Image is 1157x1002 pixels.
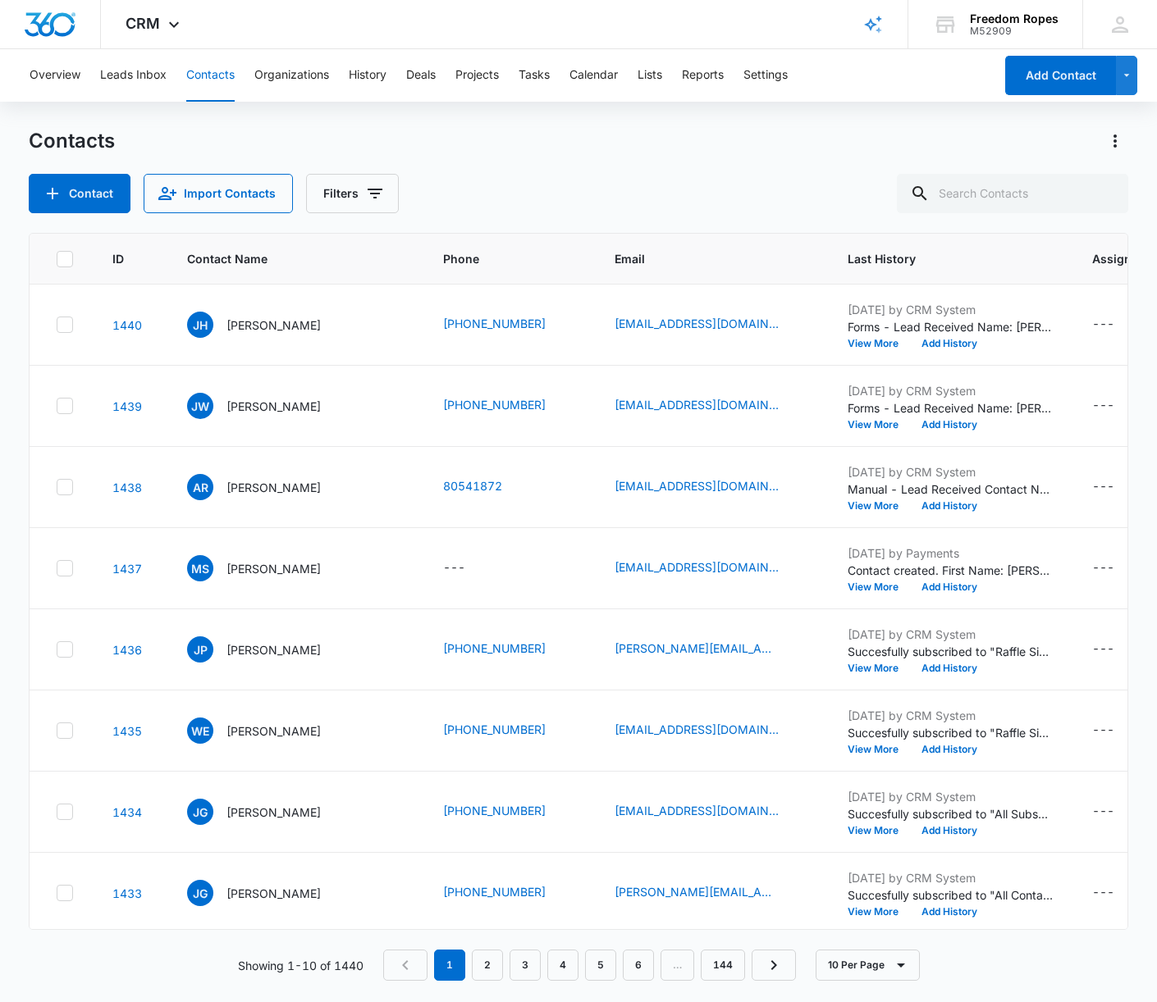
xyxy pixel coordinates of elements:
span: AR [187,474,213,500]
div: Email - jhocker@machinetoolwi.net - Select to Edit Field [615,315,808,335]
a: Page 144 [701,950,745,981]
div: Phone - (469) 237-8616 - Select to Edit Field [443,396,575,416]
div: Contact Name - Micah Salazar - Select to Edit Field [187,555,350,581]
button: 10 Per Page [816,950,920,981]
button: Projects [455,49,499,102]
div: Contact Name - Jeffery Potts - Select to Edit Field [187,636,350,663]
a: [PHONE_NUMBER] [443,640,546,657]
div: --- [1092,477,1114,497]
span: Last History [848,250,1029,267]
div: Contact Name - Jason Wallace - Select to Edit Field [187,393,350,419]
button: Contacts [186,49,235,102]
span: ID [112,250,124,267]
div: Contact Name - Wil Escalante - Select to Edit Field [187,717,350,744]
a: Page 3 [510,950,541,981]
div: Contact Name - Alex Ramos - Select to Edit Field [187,474,350,500]
em: 1 [434,950,465,981]
p: [PERSON_NAME] [226,317,321,334]
a: [EMAIL_ADDRESS][DOMAIN_NAME] [615,477,779,494]
p: Succesfully subscribed to "Raffle Sign Up". [848,724,1053,741]
div: Email - jmwallace23@gmail.com - Select to Edit Field [615,396,808,416]
button: Settings [743,49,788,102]
a: Navigate to contact details page for John HOCKER [112,318,142,332]
button: Add History [910,420,989,430]
div: Email - alexramos31@yahoo.com - Select to Edit Field [615,477,808,497]
p: [PERSON_NAME] [226,641,321,658]
p: Forms - Lead Received Name: [PERSON_NAME] Email: [EMAIL_ADDRESS][DOMAIN_NAME] Phone: [PHONE_NUMBE... [848,399,1053,417]
nav: Pagination [383,950,796,981]
div: Assigned To - - Select to Edit Field [1092,558,1144,578]
div: Phone - (346) 358-0537 - Select to Edit Field [443,315,575,335]
div: --- [1092,396,1114,416]
p: Forms - Lead Received Name: [PERSON_NAME] Email: [EMAIL_ADDRESS][DOMAIN_NAME] Phone: [PHONE_NUMBE... [848,318,1053,335]
p: Manual - Lead Received Contact Name: [PERSON_NAME] Phone: [PHONE_NUMBER] Email: [EMAIL_ADDRESS][D... [848,481,1053,498]
a: Page 5 [585,950,616,981]
div: account id [970,25,1059,37]
div: --- [1092,802,1114,822]
button: Lists [638,49,662,102]
div: --- [443,558,465,578]
div: Assigned To - - Select to Edit Field [1092,721,1144,740]
a: [EMAIL_ADDRESS][DOMAIN_NAME] [615,315,779,332]
a: [PERSON_NAME][EMAIL_ADDRESS][PERSON_NAME][DOMAIN_NAME] [615,640,779,657]
div: Contact Name - Justin Graves - Select to Edit Field [187,799,350,825]
button: Add History [910,582,989,592]
div: Phone - 80541872 - Select to Edit Field [443,477,532,497]
button: Organizations [254,49,329,102]
a: [EMAIL_ADDRESS][DOMAIN_NAME] [615,802,779,819]
div: --- [1092,558,1114,578]
button: View More [848,339,910,348]
button: Calendar [569,49,618,102]
a: Navigate to contact details page for Wil Escalante [112,724,142,738]
p: [DATE] by CRM System [848,788,1053,805]
button: Add History [910,339,989,348]
h1: Contacts [29,129,115,153]
p: [DATE] by CRM System [848,626,1053,643]
a: Navigate to contact details page for Jeffery Potts [112,643,142,657]
button: Filters [306,174,399,213]
div: Assigned To - - Select to Edit Field [1092,315,1144,335]
span: JG [187,799,213,825]
span: Email [615,250,784,267]
p: [DATE] by CRM System [848,382,1053,399]
button: Deals [406,49,436,102]
div: Phone - - Select to Edit Field [443,558,495,578]
div: Phone - (909) 576-8480 - Select to Edit Field [443,721,575,740]
div: Contact Name - Jason Gubbels - Select to Edit Field [187,880,350,906]
button: View More [848,907,910,917]
div: Email - jodi.babygirl.mitchell.237@gmail.com - Select to Edit Field [615,640,808,659]
a: Navigate to contact details page for Jason Gubbels [112,886,142,900]
p: [DATE] by Payments [848,544,1053,562]
p: Succesfully subscribed to "Raffle Sign Up". [848,643,1053,660]
button: Add History [910,745,989,754]
div: Assigned To - - Select to Edit Field [1092,802,1144,822]
div: Email - justingraves9@outlook.com - Select to Edit Field [615,802,808,822]
p: [PERSON_NAME] [226,885,321,902]
a: [PHONE_NUMBER] [443,396,546,413]
span: JH [187,312,213,338]
span: JW [187,393,213,419]
div: --- [1092,883,1114,903]
p: Succesfully subscribed to "All Subscribers". [848,805,1053,822]
div: Assigned To - - Select to Edit Field [1092,396,1144,416]
input: Search Contacts [897,174,1128,213]
button: Actions [1102,128,1128,154]
a: [EMAIL_ADDRESS][DOMAIN_NAME] [615,721,779,738]
div: Email - chlywle1@aol.com - Select to Edit Field [615,721,808,740]
button: View More [848,420,910,430]
a: Next Page [752,950,796,981]
button: View More [848,582,910,592]
p: [PERSON_NAME] [226,560,321,577]
div: Phone - (256) 368-7507 - Select to Edit Field [443,640,575,659]
div: Email - jason@lgpumping.com - Select to Edit Field [615,883,808,903]
p: [PERSON_NAME] [226,804,321,821]
button: View More [848,745,910,754]
div: Email - micahs@reaganranch.org - Select to Edit Field [615,558,808,578]
div: Assigned To - - Select to Edit Field [1092,640,1144,659]
p: [PERSON_NAME] [226,479,321,496]
button: Add History [910,663,989,673]
div: Phone - +1 (402) 360-3333 - Select to Edit Field [443,883,575,903]
button: Tasks [519,49,550,102]
p: Showing 1-10 of 1440 [238,957,364,974]
div: --- [1092,721,1114,740]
